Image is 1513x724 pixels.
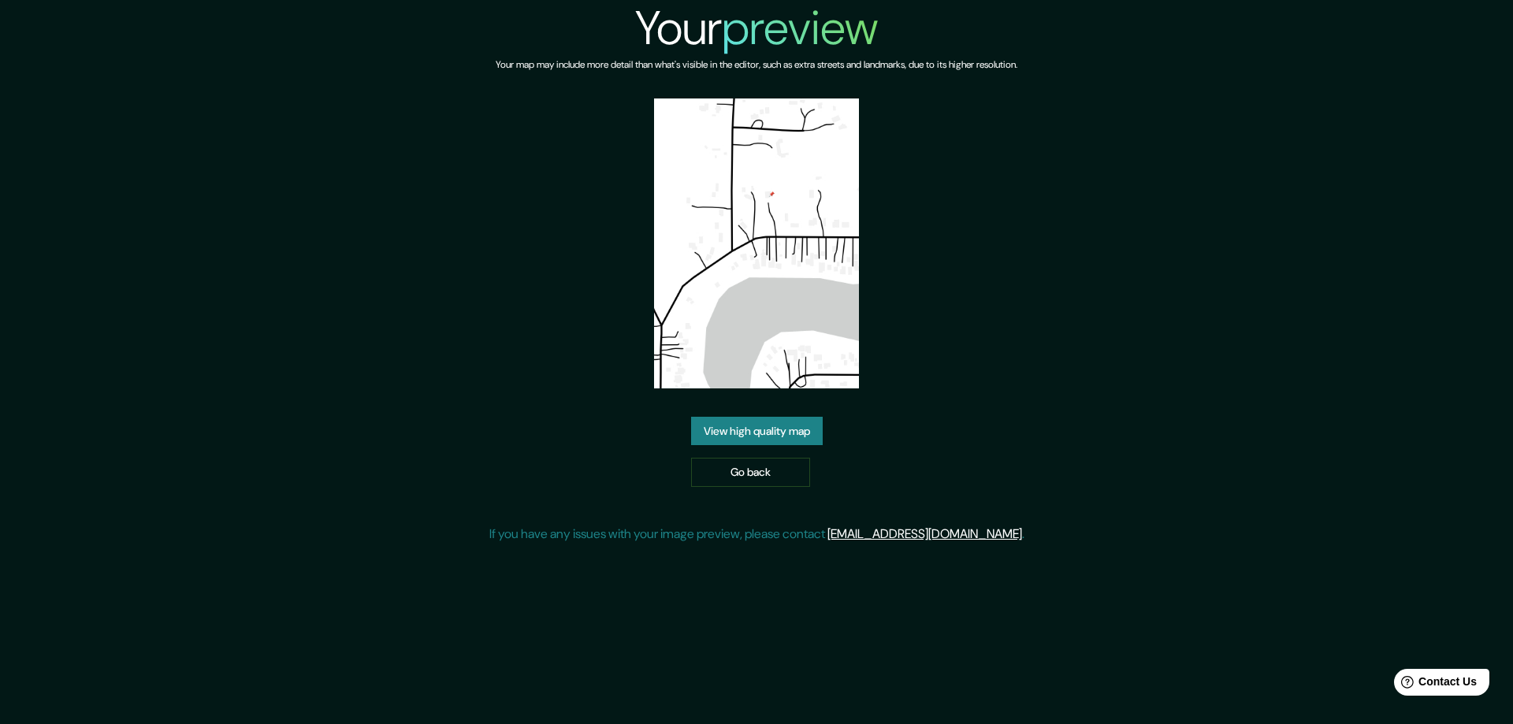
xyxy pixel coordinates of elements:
[691,417,823,446] a: View high quality map
[827,525,1022,542] a: [EMAIL_ADDRESS][DOMAIN_NAME]
[489,525,1024,544] p: If you have any issues with your image preview, please contact .
[1373,663,1496,707] iframe: Help widget launcher
[654,98,859,388] img: created-map-preview
[691,458,810,487] a: Go back
[496,57,1017,73] h6: Your map may include more detail than what's visible in the editor, such as extra streets and lan...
